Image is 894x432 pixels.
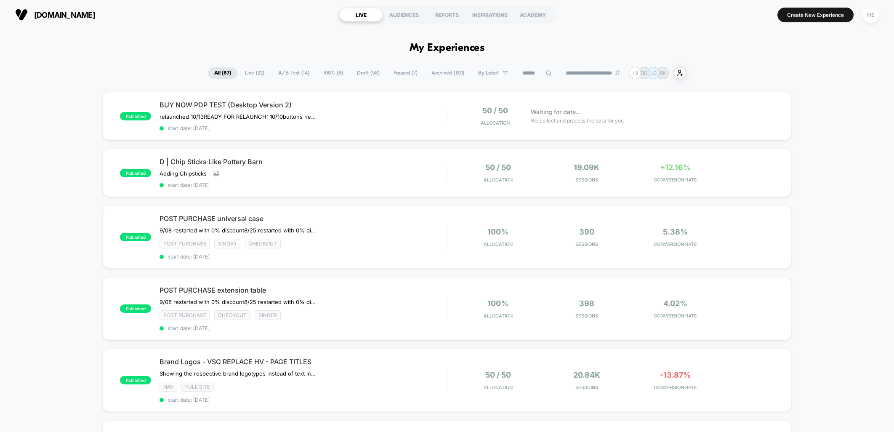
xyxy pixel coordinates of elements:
[615,70,620,75] img: end
[544,313,629,319] span: Sessions
[160,382,177,392] span: NAV
[481,120,510,126] span: Allocation
[410,42,485,54] h1: My Experiences
[160,253,447,260] span: start date: [DATE]
[511,8,554,21] div: ACADEMY
[120,304,151,313] span: published
[160,357,447,366] span: Brand Logos - VSG REPLACE HV - PAGE TITLES
[317,67,349,79] span: 100% ( 8 )
[650,70,657,76] p: LC
[160,370,316,377] span: Showing the respective brand logotypes instead of text in tabs
[160,214,447,223] span: POST PURCHASE universal case
[120,112,151,120] span: published
[633,177,718,183] span: CONVERSION RATE
[531,107,581,117] span: Waiting for data...
[663,227,688,236] span: 5.38%
[245,239,281,248] span: checkout
[544,241,629,247] span: Sessions
[160,113,316,120] span: relaunched 10/13READY FOR RELAUNCH: 10/10buttons next to each other launch 10/9﻿Paused 10/10 - co...
[160,299,316,305] span: 9/08 restarted with 0% discount﻿8/25 restarted with 0% discount due to Laborday promo
[485,163,511,172] span: 50 / 50
[160,239,210,248] span: Post Purchase
[862,7,879,23] div: HE
[160,397,447,403] span: start date: [DATE]
[660,163,691,172] span: +12.16%
[160,325,447,331] span: start date: [DATE]
[208,67,237,79] span: All ( 87 )
[160,101,447,109] span: BUY NOW PDP TEST (Desktop Version 2)
[255,310,281,320] span: Singer
[160,310,210,320] span: Post Purchase
[660,70,666,76] p: PK
[160,227,316,234] span: 9/08 restarted with 0% discount8/25 restarted with 0% discount due to Laborday promo10% off 6% CR...
[484,241,513,247] span: Allocation
[160,182,447,188] span: start date: [DATE]
[633,313,718,319] span: CONVERSION RATE
[160,286,447,294] span: POST PURCHASE extension table
[487,227,508,236] span: 100%
[574,163,599,172] span: 19.09k
[426,8,468,21] div: REPORTS
[482,106,508,115] span: 50 / 50
[387,67,424,79] span: Paused ( 7 )
[487,299,508,308] span: 100%
[13,8,98,21] button: [DOMAIN_NAME]
[160,157,447,166] span: D | Chip Sticks Like Pottery Barn
[629,67,641,79] div: + 9
[777,8,854,22] button: Create New Experience
[544,177,629,183] span: Sessions
[641,70,648,76] p: BD
[120,169,151,177] span: published
[351,67,386,79] span: Draft ( 58 )
[633,241,718,247] span: CONVERSION RATE
[633,384,718,390] span: CONVERSION RATE
[485,371,511,379] span: 50 / 50
[531,117,624,125] span: We collect and process the data for you
[484,384,513,390] span: Allocation
[383,8,426,21] div: AUDIENCES
[579,227,594,236] span: 390
[425,67,471,79] span: Archived ( 130 )
[15,8,28,21] img: Visually logo
[340,8,383,21] div: LIVE
[34,11,95,19] span: [DOMAIN_NAME]
[120,376,151,384] span: published
[484,313,513,319] span: Allocation
[214,239,240,248] span: Singer
[160,170,207,177] span: Adding Chipsticks
[468,8,511,21] div: INSPIRATIONS
[660,371,691,379] span: -13.87%
[214,310,250,320] span: checkout
[544,384,629,390] span: Sessions
[663,299,687,308] span: 4.02%
[181,382,214,392] span: Full site
[579,299,594,308] span: 398
[484,177,513,183] span: Allocation
[860,6,881,24] button: HE
[478,70,498,76] span: By Label
[272,67,316,79] span: A/B Test ( 14 )
[120,233,151,241] span: published
[160,125,447,131] span: start date: [DATE]
[573,371,600,379] span: 20.84k
[239,67,271,79] span: Live ( 22 )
